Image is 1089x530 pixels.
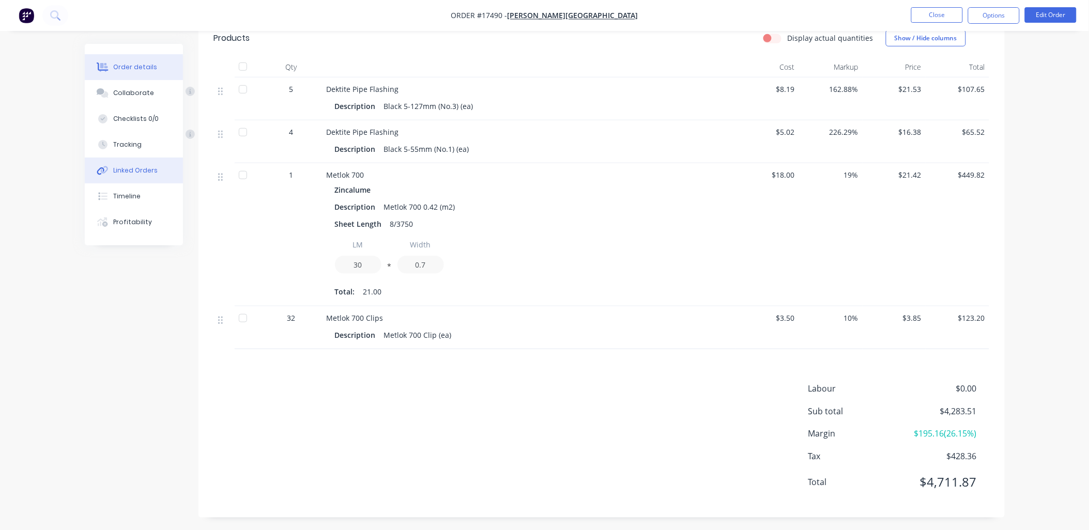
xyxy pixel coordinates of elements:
input: Value [397,256,444,274]
span: 1 [289,169,294,180]
div: Black 5-127mm (No.3) (ea) [380,99,478,114]
span: $3.85 [867,313,922,323]
button: Show / Hide columns [886,30,966,46]
span: 19% [803,169,858,180]
span: $195.16 ( 26.15 %) [900,428,976,440]
div: Collaborate [113,88,154,98]
div: Total [926,57,989,77]
button: Close [911,7,963,23]
span: $449.82 [930,169,985,180]
span: Order #17490 - [451,11,508,21]
img: Factory [19,8,34,23]
div: Description [335,328,380,342]
div: Markup [799,57,863,77]
span: $107.65 [930,84,985,95]
input: Label [397,236,444,254]
span: 21.00 [363,286,382,297]
span: $16.38 [867,127,922,137]
button: Edit Order [1025,7,1077,23]
span: $8.19 [740,84,795,95]
span: Labour [808,382,900,395]
span: $5.02 [740,127,795,137]
button: Profitability [85,209,183,235]
span: Total [808,476,900,489]
span: $123.20 [930,313,985,323]
span: $18.00 [740,169,795,180]
label: Display actual quantities [788,33,873,43]
span: Total: [335,286,355,297]
span: 4 [289,127,294,137]
div: Products [214,32,250,44]
span: Metlok 700 [327,170,364,180]
div: Checklists 0/0 [113,114,159,123]
button: Collaborate [85,80,183,106]
div: Black 5-55mm (No.1) (ea) [380,142,473,157]
span: $0.00 [900,382,976,395]
div: Description [335,142,380,157]
button: Tracking [85,132,183,158]
div: Timeline [113,192,141,201]
div: Description [335,199,380,214]
span: 32 [287,313,296,323]
span: Sub total [808,405,900,417]
span: Margin [808,428,900,440]
div: Qty [260,57,323,77]
button: Timeline [85,183,183,209]
div: Zincalume [335,182,375,197]
input: Value [335,256,381,274]
span: $4,283.51 [900,405,976,417]
span: 162.88% [803,84,858,95]
span: Metlok 700 Clips [327,313,384,323]
span: $21.53 [867,84,922,95]
div: Order details [113,63,157,72]
div: Metlok 700 Clip (ea) [380,328,456,342]
span: 226.29% [803,127,858,137]
span: 10% [803,313,858,323]
div: Linked Orders [113,166,158,175]
a: [PERSON_NAME][GEOGRAPHIC_DATA] [508,11,638,21]
div: Tracking [113,140,142,149]
span: $4,711.87 [900,473,976,492]
span: $428.36 [900,450,976,463]
div: 8/3750 [386,216,418,231]
button: Linked Orders [85,158,183,183]
button: Options [968,7,1020,24]
span: 5 [289,84,294,95]
span: $65.52 [930,127,985,137]
div: Description [335,99,380,114]
div: Profitability [113,217,152,227]
button: Checklists 0/0 [85,106,183,132]
span: Dektite Pipe Flashing [327,84,399,94]
div: Price [863,57,926,77]
span: Tax [808,450,900,463]
div: Metlok 700 0.42 (m2) [380,199,459,214]
button: Order details [85,54,183,80]
div: Cost [736,57,800,77]
span: $21.42 [867,169,922,180]
input: Label [335,236,381,254]
div: Sheet Length [335,216,386,231]
span: $3.50 [740,313,795,323]
span: Dektite Pipe Flashing [327,127,399,137]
